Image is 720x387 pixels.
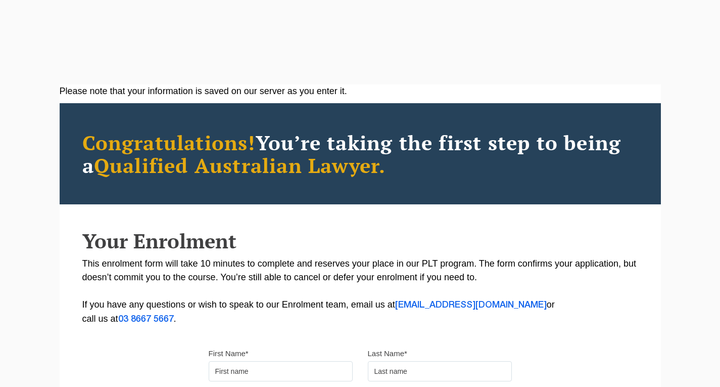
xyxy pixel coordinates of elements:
[82,131,638,177] h2: You’re taking the first step to being a
[209,361,353,381] input: First name
[209,349,249,359] label: First Name*
[368,349,407,359] label: Last Name*
[82,230,638,252] h2: Your Enrolment
[395,301,547,309] a: [EMAIL_ADDRESS][DOMAIN_NAME]
[60,84,661,98] div: Please note that your information is saved on our server as you enter it.
[94,152,386,179] span: Qualified Australian Lawyer.
[118,315,174,323] a: 03 8667 5667
[82,129,256,156] span: Congratulations!
[82,257,638,326] p: This enrolment form will take 10 minutes to complete and reserves your place in our PLT program. ...
[368,361,512,381] input: Last name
